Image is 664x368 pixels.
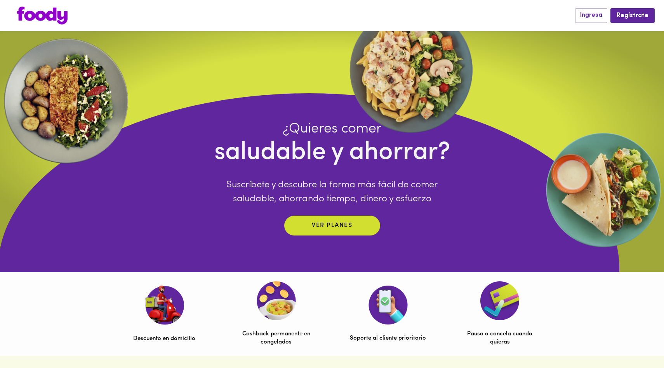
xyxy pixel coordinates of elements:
[214,120,450,138] h4: ¿Quieres comer
[312,221,352,230] p: Ver planes
[543,129,664,251] img: EllipseRigth.webp
[238,330,314,347] p: Cashback permanente en congelados
[214,138,450,168] h4: saludable y ahorrar?
[619,323,656,360] iframe: Messagebird Livechat Widget
[145,285,184,325] img: Descuento en domicilio
[369,286,408,324] img: Soporte al cliente prioritario
[284,216,380,235] button: Ver planes
[462,330,538,347] p: Pausa o cancela cuando quieras
[345,4,477,136] img: ellipse.webp
[610,8,655,23] button: Regístrate
[17,7,68,24] img: logo.png
[617,12,648,19] span: Regístrate
[580,12,602,19] span: Ingresa
[133,335,195,343] p: Descuento en domicilio
[575,8,607,23] button: Ingresa
[214,178,450,206] p: Suscríbete y descubre la forma más fácil de comer saludable, ahorrando tiempo, dinero y esfuerzo
[257,281,296,320] img: Cashback permanente en congelados
[480,281,519,320] img: Pausa o cancela cuando quieras
[350,334,426,342] p: Soporte al cliente prioritario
